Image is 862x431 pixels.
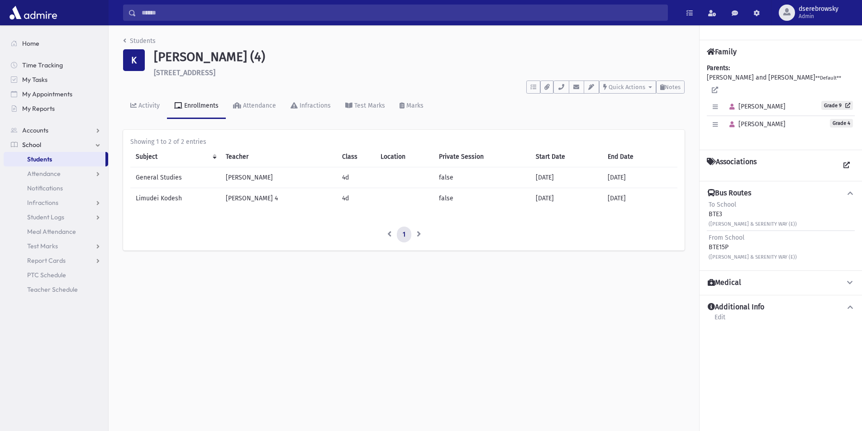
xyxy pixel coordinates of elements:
div: Infractions [298,102,331,109]
a: View all Associations [838,157,855,174]
a: Students [123,37,156,45]
span: Students [27,155,52,163]
span: Student Logs [27,213,64,221]
td: Limudei Kodesh [130,188,220,208]
a: My Tasks [4,72,108,87]
div: Showing 1 to 2 of 2 entries [130,137,677,147]
a: School [4,137,108,152]
td: false [433,167,530,188]
div: Activity [137,102,160,109]
a: Home [4,36,108,51]
button: Medical [707,278,855,288]
small: ([PERSON_NAME] & SERENITY WAY (E)) [709,221,797,227]
span: Notifications [27,184,63,192]
th: Start Date [530,147,602,167]
th: Location [375,147,434,167]
nav: breadcrumb [123,36,156,49]
a: 1 [397,227,411,243]
b: Parents: [707,64,730,72]
span: Teacher Schedule [27,285,78,294]
a: Infractions [283,94,338,119]
td: 4d [337,188,375,208]
button: Quick Actions [599,81,656,94]
span: Home [22,39,39,47]
span: Grade 4 [830,119,853,128]
a: Enrollments [167,94,226,119]
span: Test Marks [27,242,58,250]
a: Activity [123,94,167,119]
a: Attendance [226,94,283,119]
span: Quick Actions [609,84,645,90]
h1: [PERSON_NAME] (4) [154,49,685,65]
a: PTC Schedule [4,268,108,282]
div: K [123,49,145,71]
a: Edit [714,312,726,328]
span: Admin [799,13,838,20]
div: Test Marks [352,102,385,109]
a: Test Marks [338,94,392,119]
a: Students [4,152,105,166]
a: Test Marks [4,239,108,253]
td: General Studies [130,167,220,188]
a: Grade 9 [821,101,853,110]
span: PTC Schedule [27,271,66,279]
span: To School [709,201,736,208]
span: My Reports [22,104,55,113]
img: AdmirePro [7,4,59,22]
small: ([PERSON_NAME] & SERENITY WAY (E)) [709,254,797,260]
a: Teacher Schedule [4,282,108,297]
a: My Reports [4,101,108,116]
td: [PERSON_NAME] [220,167,337,188]
a: Accounts [4,123,108,137]
div: BTE3 [709,200,797,228]
a: Report Cards [4,253,108,268]
div: BTE15P [709,233,797,261]
a: Time Tracking [4,58,108,72]
div: [PERSON_NAME] and [PERSON_NAME] [707,63,855,142]
span: Infractions [27,199,58,207]
a: Attendance [4,166,108,181]
a: Marks [392,94,431,119]
span: [PERSON_NAME] [725,120,786,128]
td: [DATE] [530,167,602,188]
th: Teacher [220,147,337,167]
div: Attendance [241,102,276,109]
button: Additional Info [707,303,855,312]
span: School [22,141,41,149]
button: Bus Routes [707,189,855,198]
th: Private Session [433,147,530,167]
span: Time Tracking [22,61,63,69]
h4: Associations [707,157,757,174]
span: From School [709,234,744,242]
th: Class [337,147,375,167]
td: [DATE] [530,188,602,208]
span: My Appointments [22,90,72,98]
input: Search [136,5,667,21]
span: dserebrowsky [799,5,838,13]
span: Meal Attendance [27,227,76,236]
a: My Appointments [4,87,108,101]
span: Notes [665,84,681,90]
span: [PERSON_NAME] [725,103,786,110]
th: Subject [130,147,220,167]
span: My Tasks [22,76,48,84]
a: Infractions [4,195,108,210]
td: 4d [337,167,375,188]
span: Accounts [22,126,48,134]
div: Marks [405,102,424,109]
span: Attendance [27,170,61,178]
h4: Bus Routes [708,189,751,198]
a: Notifications [4,181,108,195]
td: [DATE] [602,167,677,188]
td: [PERSON_NAME] 4 [220,188,337,208]
h6: [STREET_ADDRESS] [154,68,685,77]
h4: Medical [708,278,741,288]
td: [DATE] [602,188,677,208]
button: Notes [656,81,685,94]
th: End Date [602,147,677,167]
a: Student Logs [4,210,108,224]
div: Enrollments [182,102,219,109]
span: Report Cards [27,256,66,265]
a: Meal Attendance [4,224,108,239]
td: false [433,188,530,208]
